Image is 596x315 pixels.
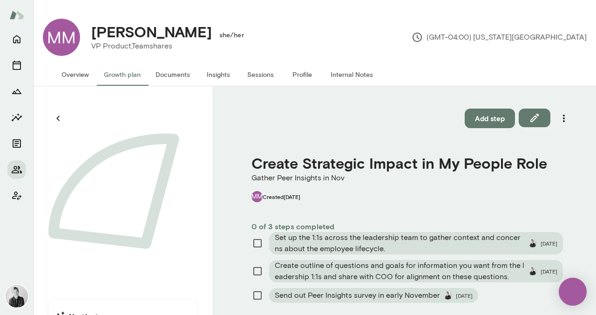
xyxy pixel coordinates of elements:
[269,260,563,282] div: Create outline of questions and goals for information you want from the leadership 1:1s and share...
[251,172,574,184] p: Gather Peer Insights in Nov
[251,221,574,232] h6: 0 of 3 steps completed
[91,23,212,41] h4: [PERSON_NAME]
[91,41,237,52] p: VP Product, Teamshares
[456,292,473,299] span: [DATE]
[541,240,557,247] span: [DATE]
[9,6,24,24] img: Mento
[7,108,26,127] button: Insights
[54,63,96,86] button: Overview
[7,82,26,101] button: Growth Plan
[275,290,440,301] span: Send out Peer Insights survey in early November
[412,32,587,43] p: (GMT-04:00) [US_STATE][GEOGRAPHIC_DATA]
[96,63,148,86] button: Growth plan
[251,191,263,202] div: MM
[6,285,28,308] img: Tré Wright
[251,154,574,172] h4: Create Strategic Impact in My People Role
[7,56,26,75] button: Sessions
[541,267,557,275] span: [DATE]
[269,288,478,303] div: Send out Peer Insights survey in early NovemberTré Wright[DATE]
[269,232,563,254] div: Set up the 1:1s across the leadership team to gather context and concerns about the employee life...
[239,63,281,86] button: Sessions
[7,160,26,179] button: Members
[219,30,244,40] h6: she/her
[444,291,452,300] img: Tré Wright
[528,267,537,275] img: Tré Wright
[7,186,26,205] button: Client app
[197,63,239,86] button: Insights
[148,63,197,86] button: Documents
[275,260,525,282] span: Create outline of questions and goals for information you want from the leadership 1:1s and share...
[263,193,300,200] span: Created [DATE]
[528,239,537,247] img: Tré Wright
[465,109,515,128] button: Add step
[323,63,380,86] button: Internal Notes
[7,30,26,48] button: Home
[43,19,80,56] div: MM
[275,232,525,254] span: Set up the 1:1s across the leadership team to gather context and concerns about the employee life...
[7,134,26,153] button: Documents
[281,63,323,86] button: Profile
